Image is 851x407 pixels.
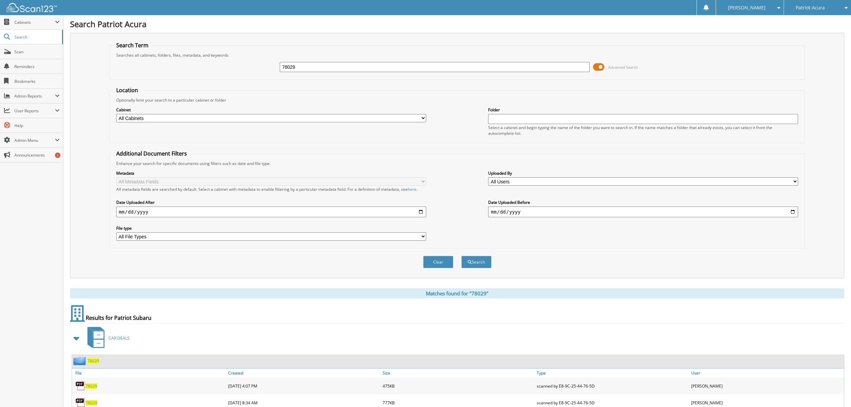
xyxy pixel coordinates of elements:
span: Search [14,34,59,40]
span: Admin Reports [14,93,55,99]
legend: Additional Document Filters [113,150,190,157]
div: scanned by E8-9C-25-44-76-5D [535,379,690,393]
a: 78029 [87,358,99,364]
span: Reminders [14,64,60,69]
span: Announcements [14,152,60,158]
div: Optionally limit your search to a particular cabinet or folder [113,97,802,103]
span: Patriot Acura [796,6,825,10]
img: folder2.png [73,357,87,365]
label: Date Uploaded Before [488,199,798,205]
a: Size [381,368,535,377]
span: Results for Patriot Subaru [86,314,151,322]
div: All metadata fields are searched by default. Select a cabinet with metadata to enable filtering b... [116,186,426,192]
label: Metadata [116,170,426,176]
label: Cabinet [116,107,426,113]
span: User Reports [14,108,55,114]
div: Enhance your search for specific documents using filters such as date and file type. [113,161,802,166]
legend: Search Term [113,42,152,49]
button: Search [461,256,492,268]
span: [PERSON_NAME] [728,6,766,10]
label: File type [116,225,426,231]
label: Uploaded By [488,170,798,176]
a: here [408,186,416,192]
a: 78029 [85,400,97,406]
span: Advanced Search [608,65,638,70]
div: 475KB [381,379,535,393]
a: 78029 [85,383,97,389]
h1: Search Patriot Acura [70,18,844,30]
a: Type [535,368,690,377]
a: CAR DEALS [83,325,130,351]
div: [PERSON_NAME] [690,379,844,393]
img: PDF.png [75,381,85,391]
a: Created [226,368,381,377]
div: 1 [55,153,60,158]
input: end [488,207,798,217]
a: User [690,368,844,377]
input: start [116,207,426,217]
img: scan123-logo-white.svg [7,3,57,12]
span: CAR DEALS [109,335,130,341]
a: File [72,368,226,377]
legend: Location [113,86,141,94]
span: Scan [14,49,60,55]
span: Bookmarks [14,78,60,84]
div: Select a cabinet and begin typing the name of the folder you want to search in. If the name match... [488,125,798,136]
div: [DATE] 4:07 PM [226,379,381,393]
span: Help [14,123,60,128]
span: Admin Menu [14,137,55,143]
div: Matches found for "78029" [70,288,844,298]
label: Folder [488,107,798,113]
label: Date Uploaded After [116,199,426,205]
span: Cabinets [14,19,55,25]
button: Clear [423,256,453,268]
div: Searches all cabinets, folders, files, metadata, and keywords [113,52,802,58]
